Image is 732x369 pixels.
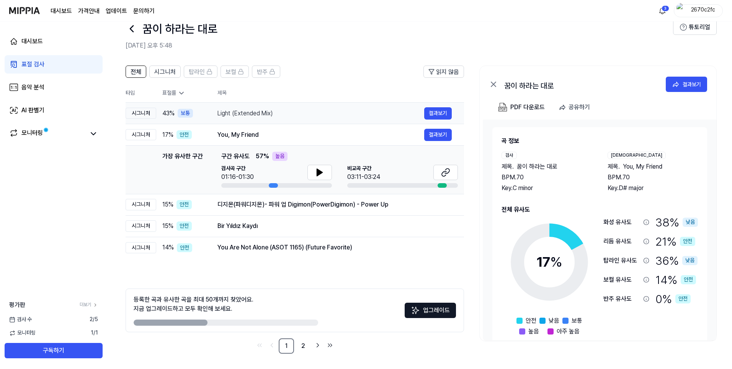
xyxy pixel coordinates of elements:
[517,162,557,171] span: 꿈이 하라는 대로
[91,329,98,337] span: 1 / 1
[256,152,269,161] span: 57 %
[5,32,103,51] a: 대시보드
[9,329,36,337] span: 모니터링
[133,7,155,16] a: 문의하기
[5,55,103,74] a: 표절 검사
[497,100,546,115] button: PDF 다운로드
[225,67,236,77] span: 보컬
[5,101,103,120] a: AI 판별기
[674,4,723,17] button: profile2670c2fc
[528,327,539,336] span: 높음
[405,303,456,318] button: 업그레이드
[266,340,277,351] a: Go to previous page
[126,220,156,232] div: 시그니처
[405,309,456,317] a: Sparkles업그레이드
[675,294,691,303] div: 안전
[347,165,380,172] span: 비교곡 구간
[177,243,192,253] div: 안전
[502,162,514,171] span: 제목 .
[126,129,156,141] div: 시그니처
[9,316,32,323] span: 검사 수
[217,109,424,118] div: Light (Extended Mix)
[9,300,25,310] span: 평가판
[80,302,98,308] a: 더보기
[126,199,156,210] div: 시그니처
[126,108,156,119] div: 시그니처
[603,218,640,227] div: 화성 유사도
[608,152,666,159] div: [DEMOGRAPHIC_DATA]
[683,218,698,227] div: 낮음
[658,6,667,15] img: 알림
[217,130,424,139] div: You, My Friend
[623,162,662,171] span: You, My Friend
[498,103,507,112] img: PDF Download
[126,242,156,254] div: 시그니처
[483,120,716,340] a: 곡 정보검사제목.꿈이 하라는 대로BPM.70Key.C minor[DEMOGRAPHIC_DATA]제목.You, My FriendBPM.70Key.D# major전체 유사도17%...
[221,152,250,161] span: 구간 유사도
[655,233,695,249] div: 21 %
[162,200,173,209] span: 15 %
[221,66,249,78] button: 보컬
[655,291,691,307] div: 0 %
[655,272,696,288] div: 14 %
[21,60,44,69] div: 표절 검사
[683,80,701,89] div: 결과보기
[603,237,640,246] div: 리듬 유사도
[312,340,323,351] a: Go to next page
[680,237,695,246] div: 안전
[189,67,205,77] span: 탑라인
[21,83,44,92] div: 음악 분석
[272,152,288,161] div: 높음
[162,130,173,139] span: 17 %
[296,338,311,354] a: 2
[176,221,192,231] div: 안전
[536,252,562,272] div: 17
[149,66,181,78] button: 시그니처
[162,243,174,252] span: 14 %
[526,316,536,325] span: 안전
[90,316,98,323] span: 2 / 5
[252,66,280,78] button: 반주
[221,172,254,182] div: 01:16-01:30
[603,256,640,265] div: 탑라인 유사도
[682,256,698,265] div: 낮음
[176,200,192,209] div: 안전
[556,100,596,115] button: 공유하기
[217,221,452,231] div: Bir Yıldız Kaydı
[676,3,686,18] img: profile
[142,21,217,37] h1: 꿈이 하라는 대로
[572,316,582,325] span: 보통
[603,275,640,284] div: 보컬 유사도
[423,66,464,78] button: 읽지 않음
[510,102,545,112] div: PDF 다운로드
[126,338,464,354] nav: pagination
[557,327,580,336] span: 아주 높음
[424,129,452,141] button: 결과보기
[608,184,698,193] div: Key. D# major
[78,7,100,16] a: 가격안내
[126,84,156,103] th: 타입
[178,109,193,118] div: 보통
[176,130,192,139] div: 안전
[106,7,127,16] a: 업데이트
[217,200,452,209] div: 디지몬(파워디지몬)- 파워 업 Digimon(PowerDigimon) - Power Up
[681,275,696,284] div: 안전
[603,294,640,303] div: 반주 유사도
[656,5,668,17] button: 알림3
[666,77,707,92] button: 결과보기
[436,67,459,77] span: 읽지 않음
[9,128,86,139] a: 모니터링
[550,254,562,270] span: %
[502,136,698,146] h2: 곡 정보
[655,214,698,230] div: 38 %
[502,205,698,214] h2: 전체 유사도
[502,173,592,182] div: BPM. 70
[154,67,176,77] span: 시그니처
[217,84,464,102] th: 제목
[411,306,420,315] img: Sparkles
[257,67,268,77] span: 반주
[21,37,43,46] div: 대시보드
[51,7,72,16] a: 대시보드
